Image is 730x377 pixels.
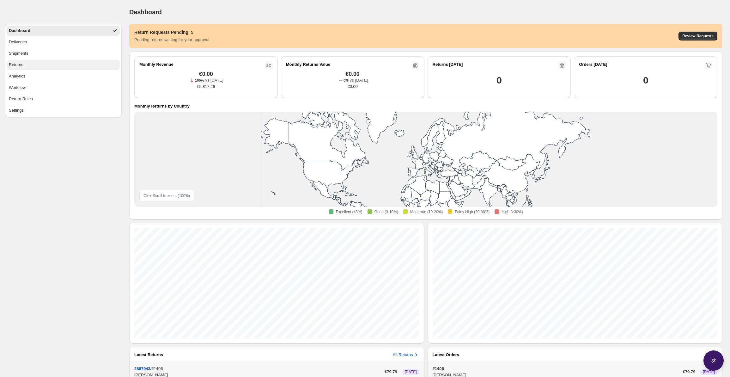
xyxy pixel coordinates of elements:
[134,366,150,371] button: 2887943
[9,50,28,57] span: Shipments
[139,190,194,202] div: Ctrl + Scroll to zoom ( 100 %)
[129,9,162,15] span: Dashboard
[385,369,397,375] span: €79.79
[643,74,648,87] h1: 0
[7,105,120,115] button: Settings
[433,366,680,372] p: #1406
[9,62,23,68] span: Returns
[195,78,204,82] span: 100%
[682,34,714,39] span: Review Requests
[374,209,398,214] span: Good (3-10%)
[9,73,25,79] span: Analytics
[678,32,717,40] button: Review Requests
[9,39,27,45] span: Deliveries
[683,369,695,375] span: €79.79
[7,48,120,59] button: Shipments
[197,83,215,90] span: €5,817.26
[9,107,24,114] span: Settings
[455,209,490,214] span: Fairly High (20-30%)
[151,366,163,371] span: #1406
[7,60,120,70] button: Returns
[7,26,120,36] button: Dashboard
[7,83,120,93] button: Workflow
[134,352,163,358] h3: Latest Returns
[199,71,213,77] span: €0.00
[405,369,417,374] span: [DATE]
[393,352,419,358] button: All Returns
[134,37,210,43] p: Pending returns waiting for your approval.
[9,96,33,102] span: Return Rules
[134,29,188,35] h3: Return Requests Pending
[205,77,223,83] p: vs [DATE]
[336,209,362,214] span: Excellent (≤3%)
[502,209,523,214] span: High (>30%)
[134,103,190,109] h4: Monthly Returns by Country
[433,61,463,68] h2: Returns [DATE]
[9,28,30,34] span: Dashboard
[286,61,330,68] h2: Monthly Returns Value
[9,84,26,91] span: Workflow
[346,71,360,77] span: €0.00
[344,78,349,82] span: 0%
[393,352,413,358] h3: All Returns
[7,94,120,104] button: Return Rules
[496,74,502,87] h1: 0
[348,83,358,90] span: €0.00
[703,369,715,374] span: [DATE]
[579,61,607,68] h2: Orders [DATE]
[433,352,459,358] h3: Latest Orders
[350,77,368,83] p: vs [DATE]
[410,209,443,214] span: Moderate (10-20%)
[139,61,173,68] h2: Monthly Revenue
[7,71,120,81] button: Analytics
[7,37,120,47] button: Deliveries
[191,29,193,35] h3: 5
